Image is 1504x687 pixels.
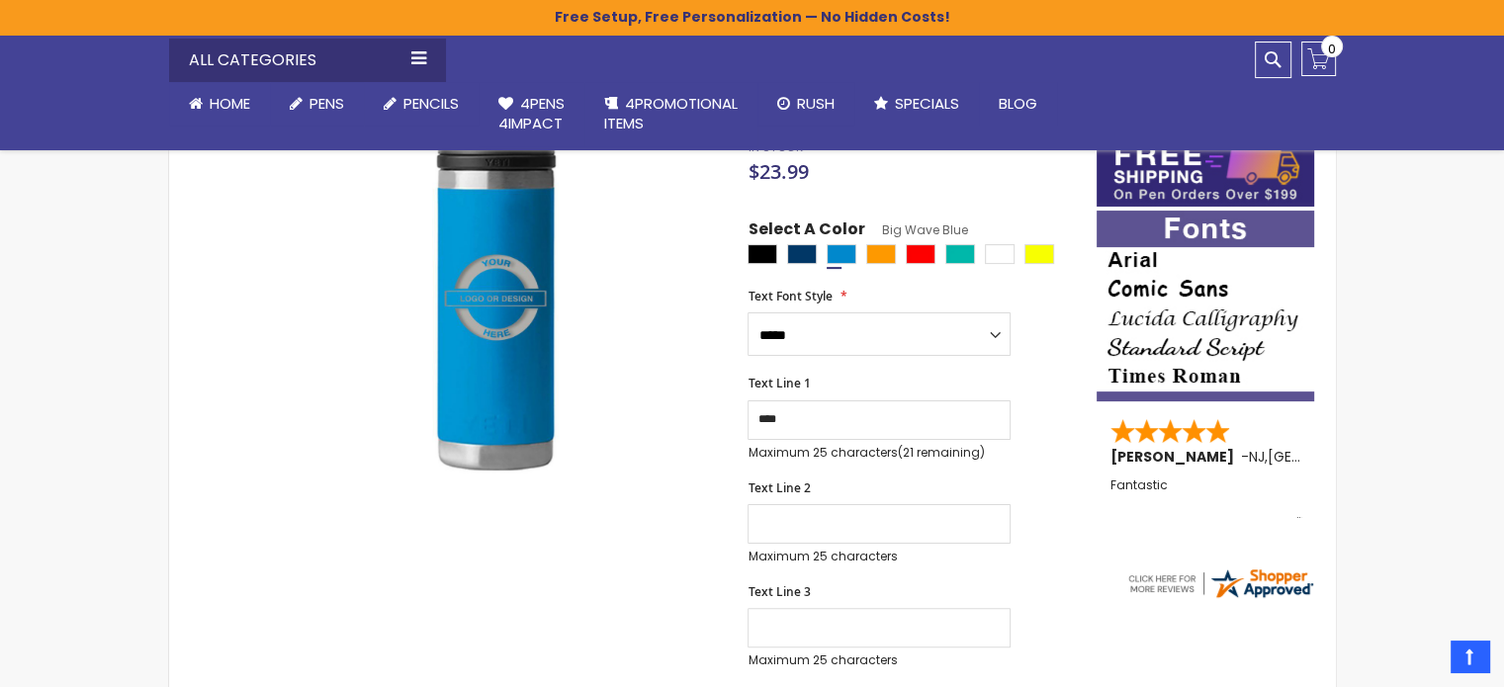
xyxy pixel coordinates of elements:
div: Yellow [1024,244,1054,264]
span: Select A Color [748,218,864,245]
a: 4PROMOTIONALITEMS [584,82,757,146]
a: Pencils [364,82,479,126]
div: Fantastic [1110,478,1302,521]
div: Red [906,244,935,264]
span: Blog [999,93,1037,114]
a: 4pens.com certificate URL [1125,588,1315,605]
span: (21 remaining) [897,444,984,461]
span: Home [210,93,250,114]
a: 0 [1301,42,1336,76]
p: Maximum 25 characters [748,549,1011,564]
img: font-personalization-examples [1097,211,1314,401]
span: - , [1241,447,1413,467]
div: Big Wave Blue [827,244,856,264]
img: 4pens.com widget logo [1125,565,1315,601]
span: 4PROMOTIONAL ITEMS [604,93,738,133]
span: [GEOGRAPHIC_DATA] [1268,447,1413,467]
div: White [985,244,1015,264]
span: Text Font Style [748,288,832,304]
span: Text Line 1 [748,375,810,391]
a: Specials [854,82,979,126]
a: Pens [270,82,364,126]
a: 4Pens4impact [479,82,584,146]
div: Navy Blue [787,244,817,264]
span: $23.99 [748,158,808,185]
span: Pencils [403,93,459,114]
span: [PERSON_NAME] [1110,447,1241,467]
a: Blog [979,82,1057,126]
img: Free shipping on orders over $199 [1097,135,1314,207]
span: Text Line 2 [748,479,810,496]
p: Maximum 25 characters [748,445,1011,461]
span: Specials [895,93,959,114]
a: Rush [757,82,854,126]
span: Text Line 3 [748,583,810,600]
span: Pens [310,93,344,114]
div: Black [748,244,777,264]
div: Orange [866,244,896,264]
span: Rush [797,93,835,114]
span: In stock [748,138,802,155]
div: Teal [945,244,975,264]
span: Big Wave Blue [864,221,967,238]
iframe: Google Customer Reviews [1341,634,1504,687]
span: 0 [1328,40,1336,58]
span: NJ [1249,447,1265,467]
div: All Categories [169,39,446,82]
img: big-wave-bottle-4phpc-ces-yeti18b-authentic-yeti-18-oz-bottle_1_1_1.jpg [269,44,721,496]
a: Home [169,82,270,126]
span: 4Pens 4impact [498,93,565,133]
p: Maximum 25 characters [748,652,1011,668]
